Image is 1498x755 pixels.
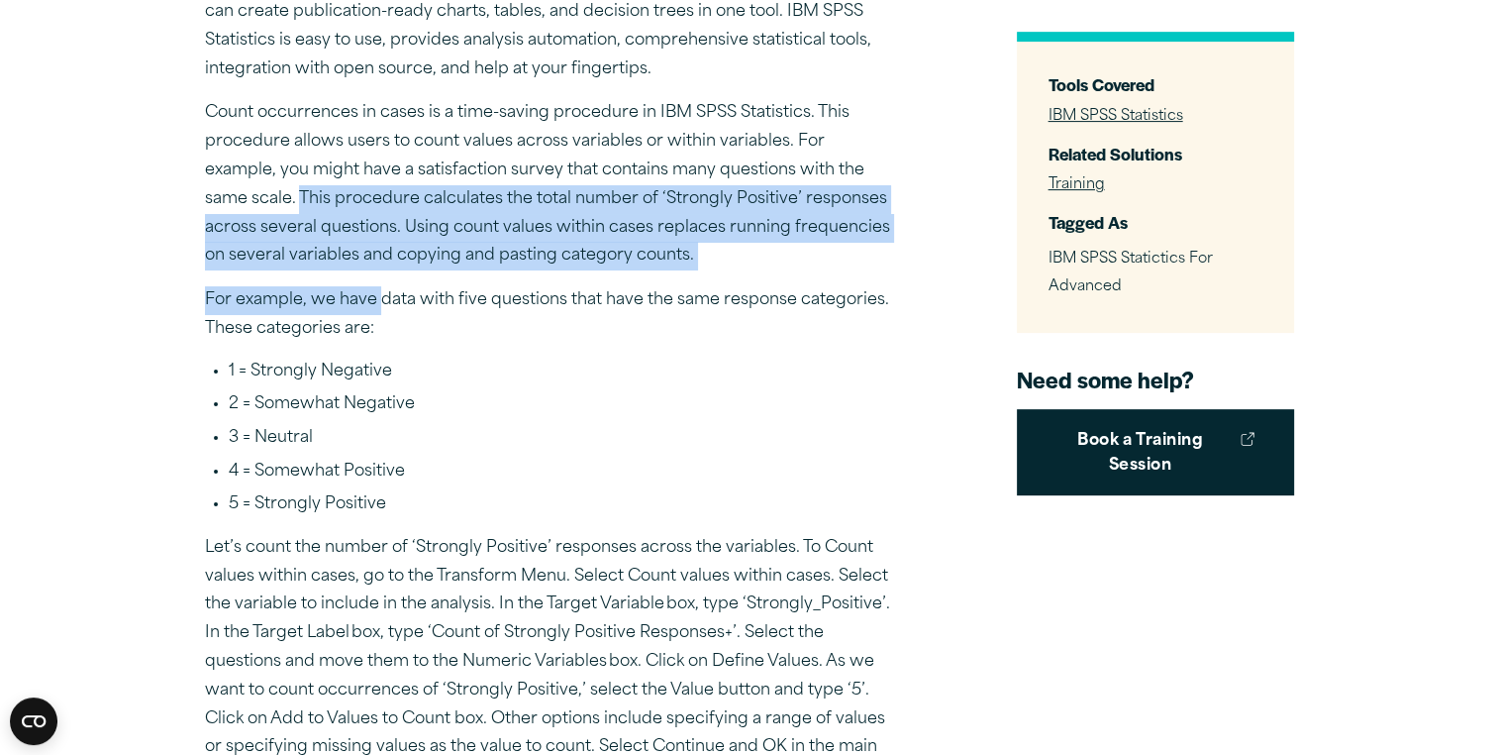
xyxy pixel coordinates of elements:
[1049,211,1262,234] h3: Tagged As
[1049,251,1213,294] span: IBM SPSS Statictics For Advanced
[229,460,898,485] li: 4 = Somewhat Positive
[229,392,898,418] li: 2 = Somewhat Negative
[229,426,898,452] li: 3 = Neutral
[10,698,57,745] button: Open CMP widget
[1049,108,1183,123] a: IBM SPSS Statistics
[205,99,898,270] p: Count occurrences in cases is a time-saving procedure in IBM SPSS Statistics. This procedure allo...
[1049,177,1105,192] a: Training
[1049,142,1262,164] h3: Related Solutions
[229,492,898,518] li: 5 = Strongly Positive
[229,360,898,385] li: 1 = Strongly Negative
[1017,365,1294,394] h4: Need some help?
[1017,408,1294,494] a: Book a Training Session
[1049,73,1262,96] h3: Tools Covered
[205,286,898,344] p: For example, we have data with five questions that have the same response categories. These categ...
